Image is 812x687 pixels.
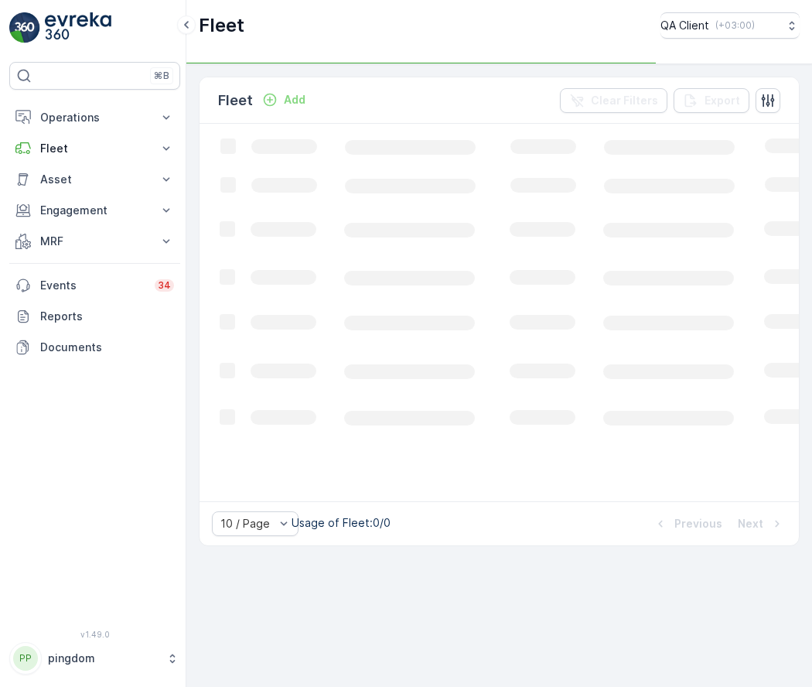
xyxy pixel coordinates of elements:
[9,332,180,363] a: Documents
[154,70,169,82] p: ⌘B
[40,309,174,324] p: Reports
[9,642,180,675] button: PPpingdom
[284,92,305,108] p: Add
[40,278,145,293] p: Events
[48,651,159,666] p: pingdom
[13,646,38,671] div: PP
[705,93,740,108] p: Export
[736,514,786,533] button: Next
[40,234,149,249] p: MRF
[45,12,111,43] img: logo_light-DOdMpM7g.png
[9,195,180,226] button: Engagement
[674,516,722,531] p: Previous
[9,102,180,133] button: Operations
[292,515,391,531] p: Usage of Fleet : 0/0
[158,279,171,292] p: 34
[715,19,755,32] p: ( +03:00 )
[40,203,149,218] p: Engagement
[218,90,253,111] p: Fleet
[674,88,749,113] button: Export
[9,630,180,639] span: v 1.49.0
[591,93,658,108] p: Clear Filters
[660,18,709,33] p: QA Client
[40,110,149,125] p: Operations
[9,164,180,195] button: Asset
[9,270,180,301] a: Events34
[560,88,667,113] button: Clear Filters
[9,12,40,43] img: logo
[9,226,180,257] button: MRF
[40,172,149,187] p: Asset
[199,13,244,38] p: Fleet
[9,301,180,332] a: Reports
[9,133,180,164] button: Fleet
[40,141,149,156] p: Fleet
[40,340,174,355] p: Documents
[651,514,724,533] button: Previous
[256,91,312,109] button: Add
[660,12,800,39] button: QA Client(+03:00)
[738,516,763,531] p: Next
